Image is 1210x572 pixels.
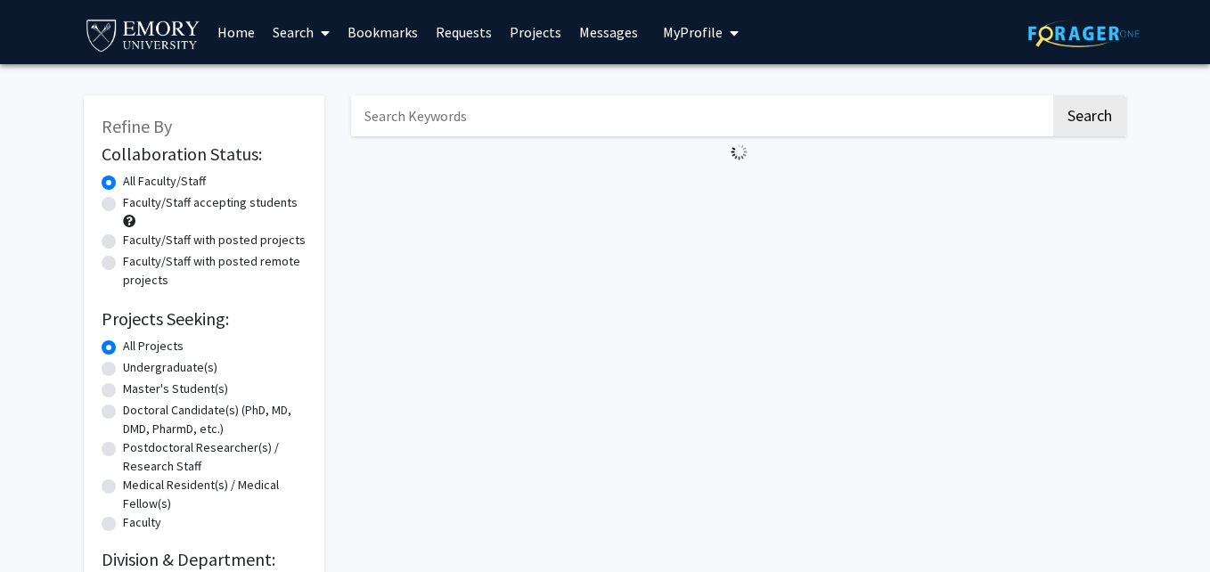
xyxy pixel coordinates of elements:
[102,143,307,165] h2: Collaboration Status:
[84,14,202,54] img: Emory University Logo
[351,95,1051,136] input: Search Keywords
[123,476,307,513] label: Medical Resident(s) / Medical Fellow(s)
[123,252,307,290] label: Faculty/Staff with posted remote projects
[123,193,298,212] label: Faculty/Staff accepting students
[570,1,647,63] a: Messages
[102,308,307,330] h2: Projects Seeking:
[102,115,172,137] span: Refine By
[427,1,501,63] a: Requests
[264,1,339,63] a: Search
[123,231,306,249] label: Faculty/Staff with posted projects
[123,380,228,398] label: Master's Student(s)
[123,438,307,476] label: Postdoctoral Researcher(s) / Research Staff
[123,337,184,355] label: All Projects
[1134,492,1197,559] iframe: Chat
[351,168,1126,208] nav: Page navigation
[123,513,161,532] label: Faculty
[663,23,723,41] span: My Profile
[501,1,570,63] a: Projects
[123,401,307,438] label: Doctoral Candidate(s) (PhD, MD, DMD, PharmD, etc.)
[339,1,427,63] a: Bookmarks
[123,358,217,377] label: Undergraduate(s)
[1028,20,1140,47] img: ForagerOne Logo
[123,172,206,191] label: All Faculty/Staff
[1053,95,1126,136] button: Search
[208,1,264,63] a: Home
[724,136,755,168] img: Loading
[102,549,307,570] h2: Division & Department:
